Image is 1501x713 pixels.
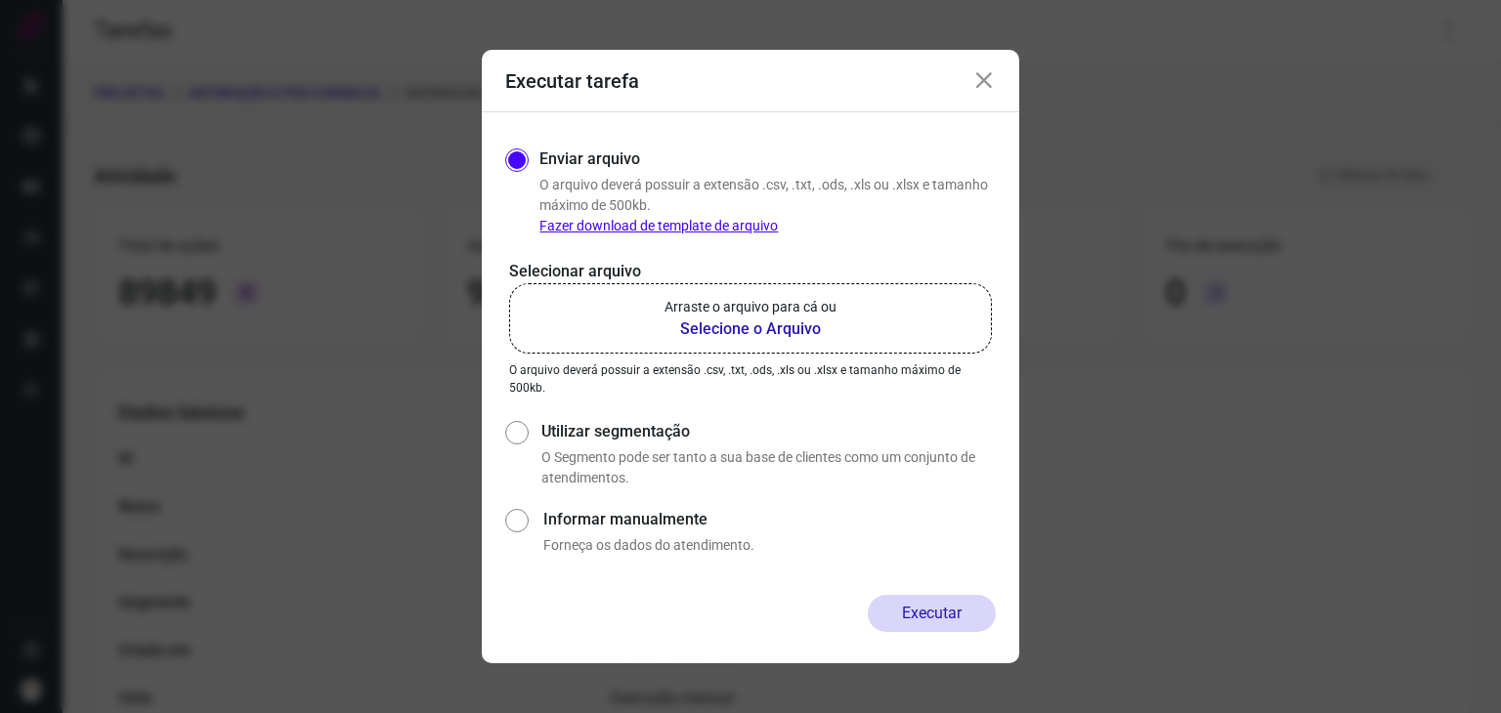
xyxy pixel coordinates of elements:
h3: Executar tarefa [505,69,639,93]
a: Fazer download de template de arquivo [539,218,778,233]
p: O arquivo deverá possuir a extensão .csv, .txt, .ods, .xls ou .xlsx e tamanho máximo de 500kb. [539,175,996,236]
b: Selecione o Arquivo [665,317,836,341]
p: Forneça os dados do atendimento. [543,535,996,556]
label: Enviar arquivo [539,147,640,171]
p: O Segmento pode ser tanto a sua base de clientes como um conjunto de atendimentos. [541,447,996,488]
label: Informar manualmente [543,508,996,531]
p: Selecionar arquivo [509,260,992,283]
p: O arquivo deverá possuir a extensão .csv, .txt, .ods, .xls ou .xlsx e tamanho máximo de 500kb. [509,361,992,397]
label: Utilizar segmentação [541,420,996,443]
p: Arraste o arquivo para cá ou [665,297,836,317]
button: Executar [868,595,996,632]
